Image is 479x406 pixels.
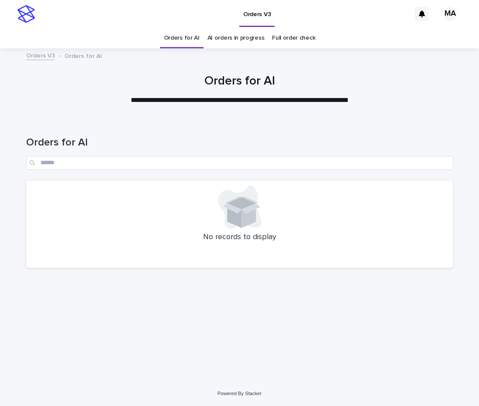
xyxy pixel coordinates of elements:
[443,7,457,21] div: MA
[217,391,262,396] a: Powered By Stacker
[26,50,55,60] a: Orders V3
[65,51,102,60] p: Orders for AI
[26,74,453,89] h1: Orders for AI
[207,28,265,48] a: AI orders in progress
[17,5,35,23] img: stacker-logo-s-only.png
[26,136,453,149] h1: Orders for AI
[26,156,453,170] input: Search
[164,28,200,48] a: Orders for AI
[31,233,448,242] p: No records to display
[272,28,315,48] a: Full order check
